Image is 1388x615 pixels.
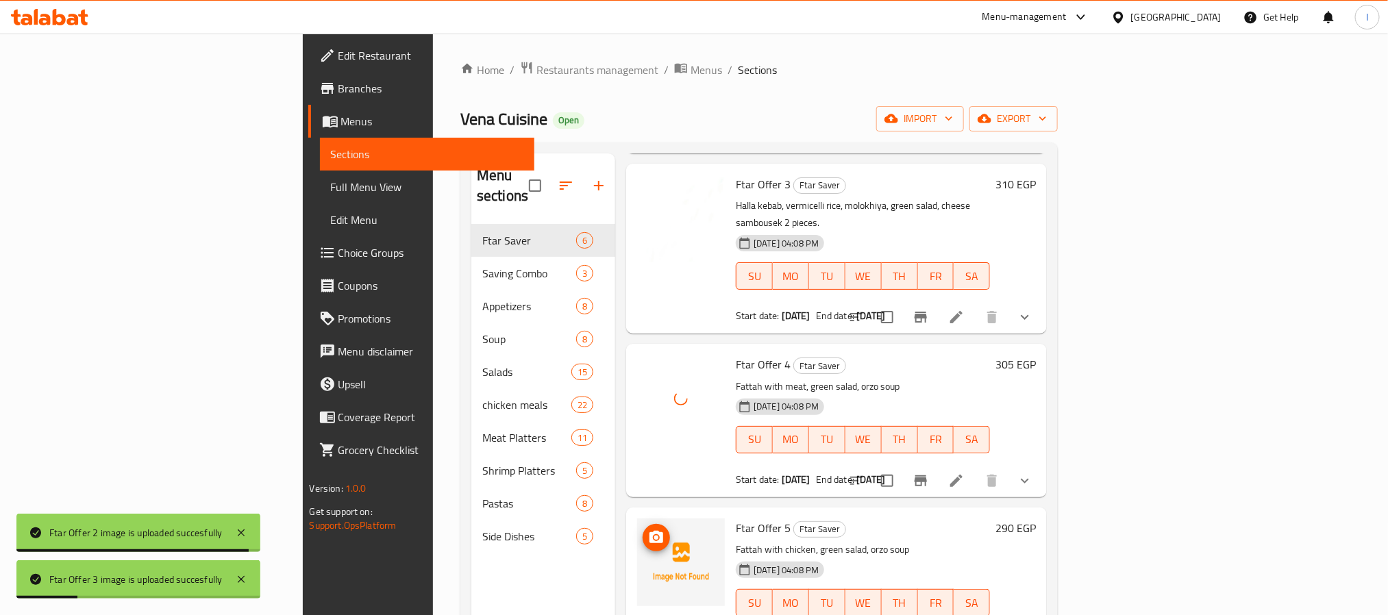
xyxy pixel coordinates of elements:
a: Menus [674,61,722,79]
span: FR [924,266,949,286]
button: export [969,106,1058,131]
button: upload picture [643,524,670,551]
a: Edit menu item [948,473,965,489]
span: 8 [577,300,593,313]
button: sort-choices [840,301,873,334]
span: TU [815,429,840,449]
span: Start date: [736,307,780,325]
img: Ftar Offer 5 [637,518,725,606]
div: Ftar Saver [793,357,846,374]
span: SA [959,429,984,449]
button: SA [954,262,990,290]
div: items [576,265,593,281]
img: Ftar Offer 3 [637,175,725,262]
nav: Menu sections [471,218,615,558]
div: items [576,462,593,479]
span: [DATE] 04:08 PM [748,564,824,577]
span: 11 [572,431,593,444]
span: 3 [577,267,593,280]
span: Select all sections [521,171,549,200]
span: [DATE] 04:08 PM [748,400,824,413]
a: Edit Menu [320,203,534,236]
span: Version: [310,479,343,497]
span: chicken meals [482,397,571,413]
div: chicken meals22 [471,388,615,421]
span: 15 [572,366,593,379]
span: [DATE] 04:08 PM [748,237,824,250]
span: Side Dishes [482,528,576,544]
span: export [980,110,1047,127]
span: Menu disclaimer [338,343,523,360]
span: 5 [577,464,593,477]
a: Menus [308,105,534,138]
button: sort-choices [840,464,873,497]
div: Shrimp Platters [482,462,576,479]
div: Pastas8 [471,487,615,520]
div: Ftar Offer 3 image is uploaded succesfully [49,572,222,587]
button: SU [736,426,773,453]
span: MO [778,429,804,449]
span: Ftar Offer 3 [736,174,791,194]
a: Coverage Report [308,401,534,434]
span: Edit Restaurant [338,47,523,64]
span: SA [959,266,984,286]
span: MO [778,593,804,613]
div: Ftar Offer 2 image is uploaded succesfully [49,525,222,540]
div: [GEOGRAPHIC_DATA] [1131,10,1222,25]
button: FR [918,426,954,453]
div: items [576,495,593,512]
span: Menus [341,113,523,129]
div: Meat Platters11 [471,421,615,454]
button: show more [1008,464,1041,497]
li: / [728,62,732,78]
div: items [571,397,593,413]
span: MO [778,266,804,286]
p: Fattah with chicken, green salad, orzo soup [736,541,990,558]
span: Start date: [736,470,780,488]
div: Open [553,112,584,129]
h6: 305 EGP [995,355,1036,374]
span: Select to update [873,466,902,495]
span: TH [887,593,913,613]
div: items [576,232,593,249]
div: items [576,331,593,347]
span: Soup [482,331,576,347]
span: Full Menu View [331,179,523,195]
button: Branch-specific-item [904,301,937,334]
button: WE [845,262,882,290]
button: delete [976,464,1008,497]
span: 1.0.0 [345,479,367,497]
span: Saving Combo [482,265,576,281]
button: MO [773,426,809,453]
span: I [1366,10,1368,25]
button: show more [1008,301,1041,334]
svg: Show Choices [1017,309,1033,325]
button: delete [976,301,1008,334]
span: Ftar Saver [794,177,845,193]
button: Add section [582,169,615,202]
span: SU [742,593,767,613]
button: FR [918,262,954,290]
button: SU [736,262,773,290]
h6: 290 EGP [995,518,1036,538]
span: import [887,110,953,127]
span: Ftar Saver [794,521,845,537]
button: WE [845,426,882,453]
a: Full Menu View [320,171,534,203]
div: items [576,528,593,544]
div: Menu-management [982,9,1067,25]
span: End date: [816,307,854,325]
span: Choice Groups [338,244,523,261]
a: Sections [320,138,534,171]
span: Sections [331,146,523,162]
div: Ftar Saver6 [471,224,615,257]
span: Edit Menu [331,212,523,228]
a: Edit Restaurant [308,39,534,72]
p: Halla kebab, vermicelli rice, molokhiya, green salad, cheese sambousek 2 pieces. [736,197,990,231]
span: FR [924,429,949,449]
span: SU [742,266,767,286]
span: Branches [338,80,523,97]
span: Sections [738,62,777,78]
